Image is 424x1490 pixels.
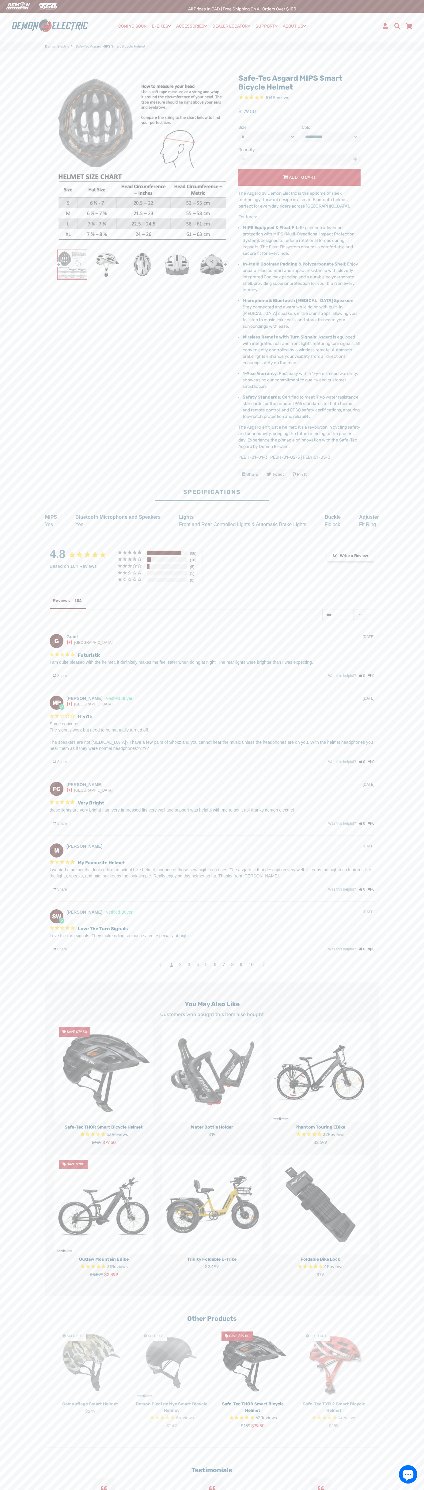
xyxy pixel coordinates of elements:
span: 5-Star Rating Review [49,923,75,933]
div: 4 ★ [117,556,146,562]
img: Demon Electric [3,1,32,11]
strong: Grant [66,634,78,639]
span: Lights [179,514,194,520]
p: : Certified to meet IPX6 water resistance standards for the remote, IP65 standards for both helme... [243,394,361,420]
a: Demon Electric Nyx Smart Bicycle Helmet - Demon Electric Sold Out [135,1327,207,1399]
input: quantity [238,154,361,165]
a: Foldable Bike Lock Rated 5.0 out of 5 stars 4 reviews $79 [271,1254,370,1278]
img: Outlaw Mountain eBike - Demon Electric [54,1155,153,1254]
img: Foldable Bike Lock - Demon Electric [271,1155,370,1254]
p: Outlaw Mountain eBike [54,1256,153,1263]
span: $159 [92,1140,101,1145]
i: 0 [359,821,365,826]
span: Share [50,887,70,892]
span: $179.00 [238,108,256,115]
a: E-BIKES [150,22,173,31]
div: Was this helpful? [328,673,374,678]
p: : Asgard is equipped with integrated rear and front lights featuring turn signals, all convenient... [243,334,361,366]
a: Camouflage Smart Helmet - Demon Electric Sold Out [54,1327,126,1399]
span: $159 [241,1423,250,1428]
span: Share [50,821,70,826]
span: Safe-Tec Asgard MIPS Smart Bicycle Helmet [76,44,145,49]
i: 0 [368,673,374,678]
a: Demon Electric [45,44,69,49]
a: Safe-Tec TYR 2 Smart Bicycle Helmet Rated 4.8 out of 5 stars $159 [298,1399,370,1429]
span: 5-Star Rating Review [49,650,75,659]
p: Safe-Tec THOR Smart Bicycle Helmet [54,1124,153,1130]
div: Was this helpful? [328,821,374,826]
a: Page 3 [185,959,193,970]
img: Water Bottle Holder [162,1022,261,1121]
p: Trinity Foldable E-Trike [162,1256,261,1263]
p: PEBH-01-01-3 | PEBH-01-02-3 | PEBH01-05-3 [238,454,361,460]
label: Size [238,124,297,131]
i: 0 [359,946,365,952]
h2: Testimonials [108,1466,316,1474]
li: Reviews [50,596,86,609]
div: 5 [188,565,201,569]
strong: Wireless Remote with Turn Signals [243,334,316,340]
div: 2-Star Ratings [147,571,187,575]
span: Rated 4.7 out of 5 stars 63 reviews [217,1415,289,1422]
div: 2 ★ [117,570,146,575]
div: 5% [147,564,150,569]
a: ACCESSORIES [174,22,209,31]
span: Reviews [111,1264,128,1269]
span: reviews [179,1415,194,1420]
p: Foldable Bike Lock [271,1256,370,1263]
strong: [PERSON_NAME] [66,782,102,787]
span: Share [50,759,70,765]
span: Rated 5.0 out of 5 stars [135,1415,207,1422]
div: FC [50,782,63,796]
strong: 1-Year Warranty [243,371,277,376]
img: Canada [67,640,72,644]
span: Pin it [297,472,307,477]
div: 1 [188,571,201,576]
a: Page 8 [228,959,237,970]
img: Demon Electric Nyx Smart Bicycle Helmet - Demon Electric [135,1327,207,1399]
span: Save $79.50 [229,1334,249,1338]
a: Page 4 [193,959,202,970]
p: Demon Electric Nyx Smart Bicycle Helmet [135,1401,207,1414]
span: Based on 104 Reviews [50,563,97,570]
li: Yes [45,514,57,528]
li: Front and Rear Controlled Lights & Automatic Brake Lights [179,514,306,528]
strong: [PERSON_NAME] [66,844,102,849]
ul: Reviews Pagination [50,961,374,968]
div: M [50,843,63,858]
div: 3 ★ [117,563,146,568]
strong: MIPS Equipped & Float Fit [243,225,298,230]
i: 0 [368,887,374,892]
p: Features: [238,214,361,220]
h3: Love the Turn Signals [78,925,128,932]
a: Trinity Foldable E-Trike [162,1155,261,1254]
p: Camouflage Smart Helmet [54,1401,126,1407]
span: 2-Star Rating Review [49,712,75,721]
div: 85% [147,551,181,555]
span: 63 reviews [256,1415,277,1420]
img: Camouflage Smart Helmet - Demon Electric [54,1327,126,1399]
a: Demon Electric Nyx Smart Bicycle Helmet Rated 5.0 out of 5 stars $249 [135,1399,207,1429]
p: Safe-Tec THOR Smart Bicycle Helmet [217,1401,289,1414]
div: Was this helpful? [328,946,374,952]
div: G [50,634,63,648]
a: Rate review as not helpful [368,760,374,764]
span: Buckle [325,514,341,520]
span: $3,599 [90,1272,103,1277]
div: [DATE] [363,843,374,849]
span: 32 reviews [323,1132,344,1137]
span: Bluetooth Microphone and Speakers [75,514,161,520]
strong: [PERSON_NAME] [66,910,102,915]
p: The Asgard by Demon Electric is the epitome of sleek, technology-forward design in a smart Blueto... [238,190,361,209]
a: Page 9 [237,959,245,970]
a: Safe-Tec THOR Smart Bicycle Helmet - Demon Electric Save $79.50 [217,1327,289,1399]
p: : Enjoy unparalleled comfort and impact resistance with cleverly integrated Coolmax padding and a... [243,261,361,293]
span: 5-Star Rating Review [49,798,75,807]
img: Safe-Tec Asgard MIPS Smart Bicycle Helmet - Demon Electric [93,250,122,279]
span: 5-Star Rating Review [49,858,75,867]
h3: Very bright [78,799,104,807]
p: I wanted a helmet that looked like an actual bike helmet, not one of those new higih tech ones. T... [50,867,374,879]
span: Sold Out [148,1334,164,1338]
